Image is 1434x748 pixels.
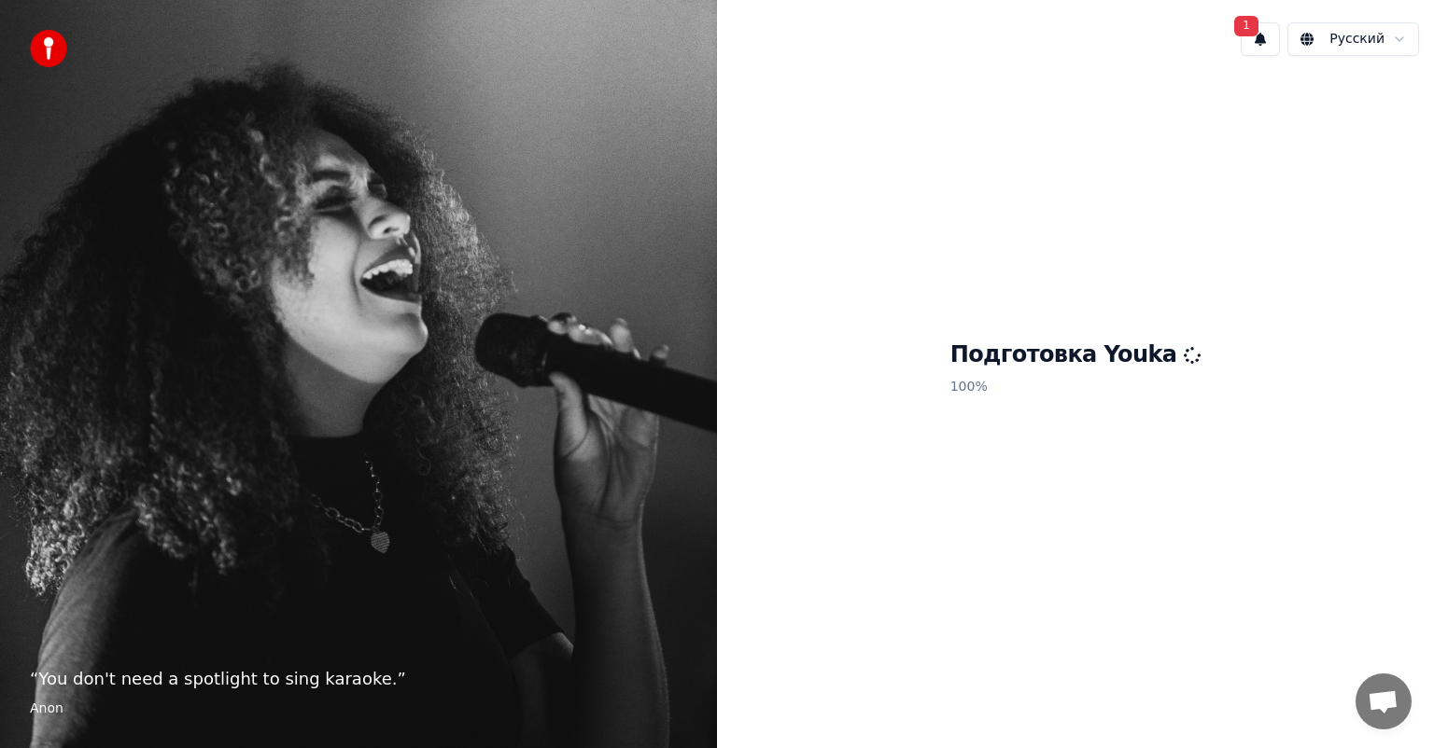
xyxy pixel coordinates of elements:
h1: Подготовка Youka [950,340,1202,370]
p: “ You don't need a spotlight to sing karaoke. ” [30,666,687,692]
button: 1 [1241,22,1280,56]
span: 1 [1234,16,1258,36]
img: youka [30,30,67,67]
a: Открытый чат [1356,673,1412,729]
p: 100 % [950,370,1202,404]
footer: Anon [30,700,687,718]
